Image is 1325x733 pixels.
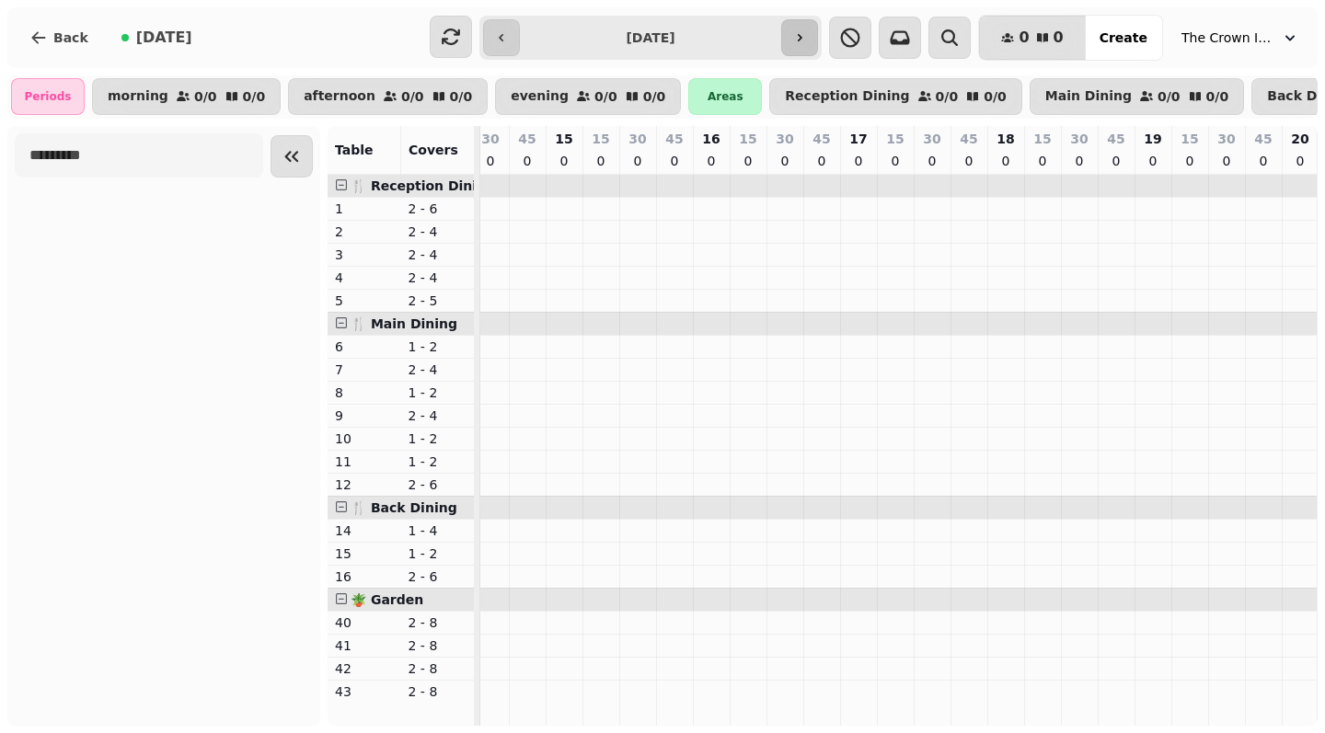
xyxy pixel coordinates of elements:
[557,152,571,170] p: 0
[409,361,467,379] p: 2 - 4
[1070,130,1088,148] p: 30
[1100,31,1147,44] span: Create
[335,475,394,494] p: 12
[1181,130,1198,148] p: 15
[1109,152,1123,170] p: 0
[1030,78,1244,115] button: Main Dining0/00/0
[1019,30,1029,45] span: 0
[849,130,867,148] p: 17
[739,130,756,148] p: 15
[335,246,394,264] p: 3
[518,130,536,148] p: 45
[335,269,394,287] p: 4
[92,78,281,115] button: morning0/00/0
[851,152,866,170] p: 0
[1219,152,1234,170] p: 0
[998,152,1013,170] p: 0
[1146,152,1160,170] p: 0
[495,78,681,115] button: evening0/00/0
[555,130,572,148] p: 15
[1181,29,1273,47] span: The Crown Inn
[481,130,499,148] p: 30
[107,16,207,60] button: [DATE]
[702,130,720,148] p: 16
[923,130,940,148] p: 30
[15,16,103,60] button: Back
[409,475,467,494] p: 2 - 6
[409,429,467,448] p: 1 - 2
[1293,152,1308,170] p: 0
[1291,130,1308,148] p: 20
[409,682,467,701] p: 2 - 8
[409,200,467,218] p: 2 - 6
[630,152,645,170] p: 0
[688,78,762,115] div: Areas
[812,130,830,148] p: 45
[409,567,467,586] p: 2 - 6
[1072,152,1087,170] p: 0
[520,152,535,170] p: 0
[409,659,467,678] p: 2 - 8
[1033,130,1051,148] p: 15
[960,130,977,148] p: 45
[778,152,792,170] p: 0
[643,90,666,103] p: 0 / 0
[741,152,755,170] p: 0
[814,152,829,170] p: 0
[53,31,88,44] span: Back
[1045,89,1132,104] p: Main Dining
[704,152,719,170] p: 0
[769,78,1021,115] button: Reception Dining0/00/0
[335,223,394,241] p: 2
[409,636,467,655] p: 2 - 8
[335,384,394,402] p: 8
[592,130,609,148] p: 15
[888,152,903,170] p: 0
[409,521,467,540] p: 1 - 4
[335,429,394,448] p: 10
[304,89,375,104] p: afternoon
[335,407,394,425] p: 9
[409,407,467,425] p: 2 - 4
[136,30,192,45] span: [DATE]
[450,90,473,103] p: 0 / 0
[271,135,313,178] button: Collapse sidebar
[483,152,498,170] p: 0
[997,130,1014,148] p: 18
[335,292,394,310] p: 5
[776,130,793,148] p: 30
[1217,130,1235,148] p: 30
[335,200,394,218] p: 1
[665,130,683,148] p: 45
[409,246,467,264] p: 2 - 4
[409,292,467,310] p: 2 - 5
[11,78,85,115] div: Periods
[962,152,976,170] p: 0
[335,452,394,471] p: 11
[409,452,467,471] p: 1 - 2
[108,89,168,104] p: morning
[1085,16,1162,60] button: Create
[409,384,467,402] p: 1 - 2
[1158,90,1181,103] p: 0 / 0
[979,16,1085,60] button: 00
[335,682,394,701] p: 43
[409,269,467,287] p: 2 - 4
[594,90,617,103] p: 0 / 0
[335,521,394,540] p: 14
[1035,152,1050,170] p: 0
[335,338,394,356] p: 6
[785,89,909,104] p: Reception Dining
[194,90,217,103] p: 0 / 0
[335,544,394,563] p: 15
[288,78,488,115] button: afternoon0/00/0
[409,544,467,563] p: 1 - 2
[1170,21,1310,54] button: The Crown Inn
[335,143,374,157] span: Table
[1254,130,1272,148] p: 45
[335,636,394,655] p: 41
[335,659,394,678] p: 42
[409,338,467,356] p: 1 - 2
[1054,30,1064,45] span: 0
[667,152,682,170] p: 0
